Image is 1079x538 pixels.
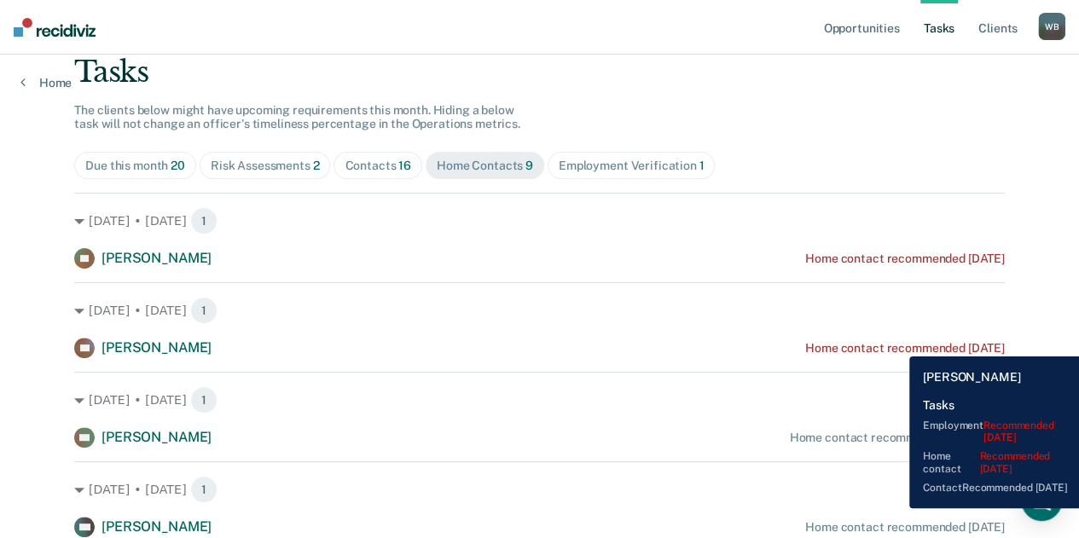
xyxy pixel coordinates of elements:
[805,520,1005,535] div: Home contact recommended [DATE]
[20,75,72,90] a: Home
[211,159,320,173] div: Risk Assessments
[102,339,212,356] span: [PERSON_NAME]
[85,159,185,173] div: Due this month
[74,297,1005,324] div: [DATE] • [DATE] 1
[74,386,1005,414] div: [DATE] • [DATE] 1
[190,386,218,414] span: 1
[1038,13,1065,40] button: WB
[345,159,411,173] div: Contacts
[102,250,212,266] span: [PERSON_NAME]
[559,159,705,173] div: Employment Verification
[313,159,320,172] span: 2
[74,55,1005,90] div: Tasks
[805,341,1005,356] div: Home contact recommended [DATE]
[74,103,520,131] span: The clients below might have upcoming requirements this month. Hiding a below task will not chang...
[398,159,411,172] span: 16
[74,476,1005,503] div: [DATE] • [DATE] 1
[1038,13,1065,40] div: W B
[74,207,1005,234] div: [DATE] • [DATE] 1
[102,518,212,535] span: [PERSON_NAME]
[525,159,533,172] span: 9
[1021,480,1062,521] div: Open Intercom Messenger
[190,297,218,324] span: 1
[14,18,96,37] img: Recidiviz
[102,429,212,445] span: [PERSON_NAME]
[805,252,1005,266] div: Home contact recommended [DATE]
[699,159,705,172] span: 1
[790,431,1005,445] div: Home contact recommended a day ago
[437,159,533,173] div: Home Contacts
[171,159,185,172] span: 20
[190,207,218,234] span: 1
[190,476,218,503] span: 1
